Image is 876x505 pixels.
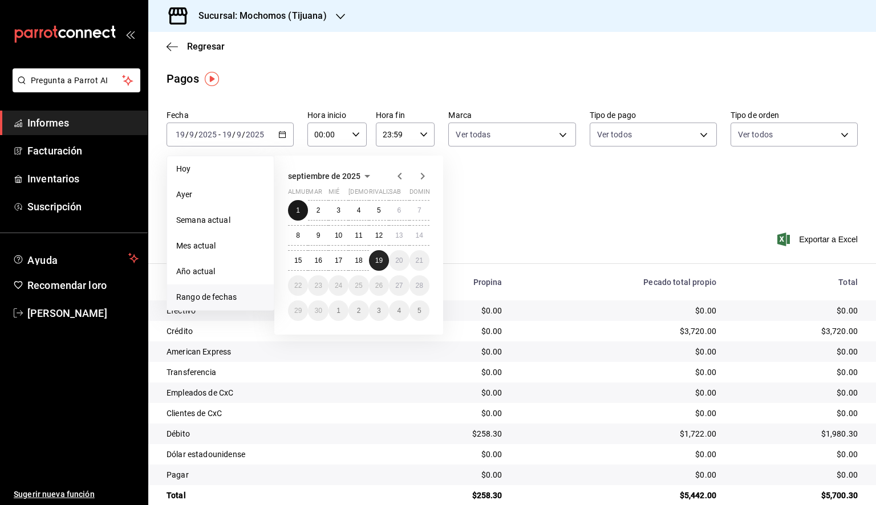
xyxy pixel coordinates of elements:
[328,188,339,200] abbr: miércoles
[308,250,328,271] button: 16 de septiembre de 2025
[473,278,502,287] font: Propina
[416,282,423,290] font: 28
[369,300,389,321] button: 3 de octubre de 2025
[389,188,401,196] font: sab
[481,306,502,315] font: $0.00
[314,256,322,264] abbr: 16 de septiembre de 2025
[27,201,82,213] font: Suscripción
[125,30,135,39] button: abrir_cajón_menú
[294,307,302,315] font: 29
[336,307,340,315] font: 1
[294,256,302,264] font: 15
[695,409,716,418] font: $0.00
[308,300,328,321] button: 30 de septiembre de 2025
[837,450,858,459] font: $0.00
[296,206,300,214] font: 1
[838,278,858,287] font: Total
[335,256,342,264] font: 17
[167,41,225,52] button: Regresar
[355,231,362,239] font: 11
[167,368,216,377] font: Transferencia
[481,470,502,479] font: $0.00
[288,169,374,183] button: septiembre de 2025
[198,130,217,139] input: ----
[13,68,140,92] button: Pregunta a Parrot AI
[375,256,383,264] font: 19
[355,282,362,290] abbr: 25 de septiembre de 2025
[416,256,423,264] abbr: 21 de septiembre de 2025
[456,130,490,139] font: Ver todas
[328,188,339,196] font: mié
[837,388,858,397] font: $0.00
[738,130,773,139] font: Ver todos
[218,130,221,139] font: -
[377,206,381,214] abbr: 5 de septiembre de 2025
[328,200,348,221] button: 3 de septiembre de 2025
[369,188,400,200] abbr: viernes
[288,200,308,221] button: 1 de septiembre de 2025
[189,130,194,139] input: --
[8,83,140,95] a: Pregunta a Parrot AI
[417,307,421,315] abbr: 5 de octubre de 2025
[416,256,423,264] font: 21
[481,368,502,377] font: $0.00
[409,200,429,221] button: 7 de septiembre de 2025
[397,206,401,214] abbr: 6 de septiembre de 2025
[355,256,362,264] font: 18
[335,256,342,264] abbr: 17 de septiembre de 2025
[27,145,82,157] font: Facturación
[185,130,189,139] font: /
[328,250,348,271] button: 17 de septiembre de 2025
[837,347,858,356] font: $0.00
[314,307,322,315] abbr: 30 de septiembre de 2025
[167,72,199,85] font: Pagos
[695,306,716,315] font: $0.00
[389,225,409,246] button: 13 de septiembre de 2025
[328,300,348,321] button: 1 de octubre de 2025
[335,282,342,290] font: 24
[336,206,340,214] font: 3
[187,41,225,52] font: Regresar
[176,190,193,199] font: Ayer
[307,111,346,120] font: Hora inicio
[348,188,416,200] abbr: jueves
[245,130,265,139] input: ----
[27,254,58,266] font: Ayuda
[355,282,362,290] font: 25
[314,282,322,290] font: 23
[448,111,472,120] font: Marca
[357,206,361,214] abbr: 4 de septiembre de 2025
[232,130,236,139] font: /
[294,307,302,315] abbr: 29 de septiembre de 2025
[348,225,368,246] button: 11 de septiembre de 2025
[308,225,328,246] button: 9 de septiembre de 2025
[377,206,381,214] font: 5
[335,231,342,239] font: 10
[167,450,245,459] font: Dólar estadounidense
[375,282,383,290] abbr: 26 de septiembre de 2025
[389,200,409,221] button: 6 de septiembre de 2025
[397,307,401,315] abbr: 4 de octubre de 2025
[176,267,215,276] font: Año actual
[397,206,401,214] font: 6
[377,307,381,315] abbr: 3 de octubre de 2025
[175,130,185,139] input: --
[695,368,716,377] font: $0.00
[369,225,389,246] button: 12 de septiembre de 2025
[837,368,858,377] font: $0.00
[397,307,401,315] font: 4
[167,306,196,315] font: Efectivo
[417,307,421,315] font: 5
[375,231,383,239] font: 12
[348,300,368,321] button: 2 de octubre de 2025
[348,200,368,221] button: 4 de septiembre de 2025
[375,282,383,290] font: 26
[194,130,198,139] font: /
[417,206,421,214] abbr: 7 de septiembre de 2025
[167,111,189,120] font: Fecha
[205,72,219,86] button: Marcador de información sobre herramientas
[680,327,716,336] font: $3,720.00
[176,215,230,225] font: Semana actual
[376,111,405,120] font: Hora fin
[167,409,222,418] font: Clientes de CxC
